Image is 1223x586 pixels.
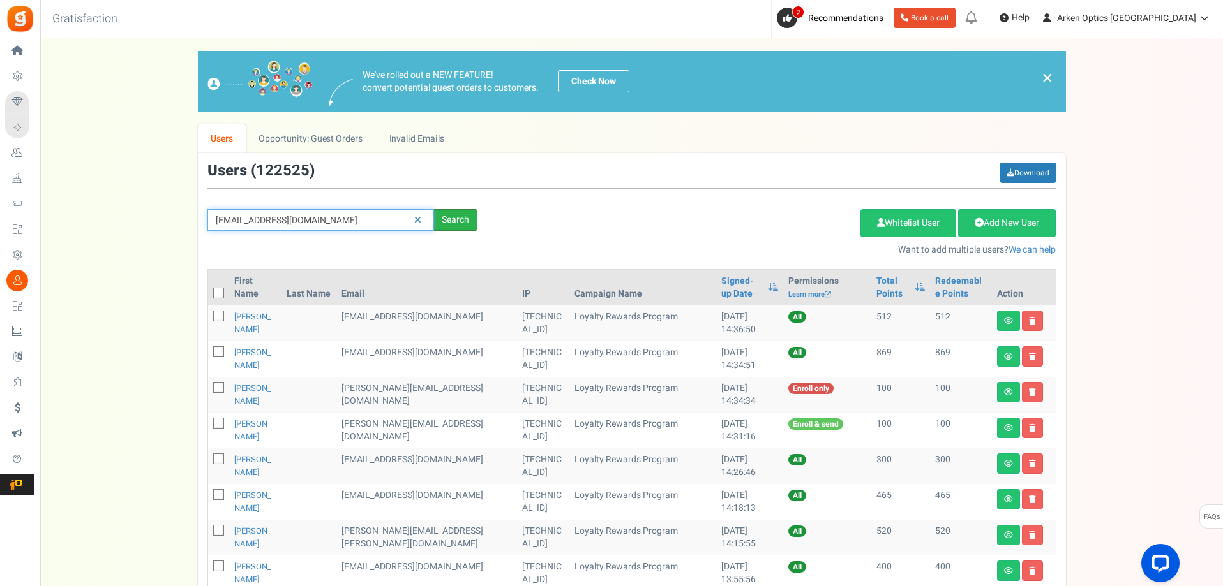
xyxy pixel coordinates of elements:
[992,270,1056,305] th: Action
[569,520,716,555] td: Loyalty Rewards Program
[716,484,783,520] td: [DATE] 14:18:13
[234,382,271,407] a: [PERSON_NAME]
[569,270,716,305] th: Campaign Name
[1029,495,1036,503] i: Delete user
[1004,353,1013,360] i: View details
[792,6,804,18] span: 2
[569,377,716,413] td: Loyalty Rewards Program
[569,413,716,448] td: Loyalty Rewards Program
[336,448,518,484] td: [EMAIL_ADDRESS][DOMAIN_NAME]
[930,305,991,341] td: 512
[1004,495,1013,503] i: View details
[871,377,930,413] td: 100
[788,383,834,394] span: Enroll only
[1004,317,1013,325] i: View details
[1004,567,1013,575] i: View details
[281,270,336,305] th: Last Name
[569,484,716,520] td: Loyalty Rewards Program
[930,377,991,413] td: 100
[234,525,271,550] a: [PERSON_NAME]
[788,311,806,323] span: All
[788,490,806,501] span: All
[38,6,131,32] h3: Gratisfaction
[716,520,783,555] td: [DATE] 14:15:55
[1203,505,1220,529] span: FAQs
[336,484,518,520] td: [EMAIL_ADDRESS][DOMAIN_NAME]
[256,159,310,182] span: 122525
[1029,567,1036,575] i: Delete user
[517,484,569,520] td: [TECHNICAL_ID]
[336,520,518,555] td: [PERSON_NAME][EMAIL_ADDRESS][PERSON_NAME][DOMAIN_NAME]
[871,413,930,448] td: 100
[930,448,991,484] td: 300
[569,341,716,377] td: Loyalty Rewards Program
[234,311,271,335] a: [PERSON_NAME]
[777,8,889,28] a: 2 Recommendations
[336,341,518,377] td: [EMAIL_ADDRESS][DOMAIN_NAME]
[1042,70,1053,85] a: ×
[935,275,986,300] a: Redeemable Points
[517,305,569,341] td: [TECHNICAL_ID]
[871,341,930,377] td: 869
[930,413,991,448] td: 100
[1029,388,1036,396] i: Delete user
[558,70,629,92] a: Check Now
[336,305,518,341] td: [EMAIL_ADDRESS][DOMAIN_NAME]
[930,341,991,377] td: 869
[783,270,871,305] th: Permissions
[1004,388,1013,396] i: View details
[716,305,783,341] td: [DATE] 14:36:50
[517,520,569,555] td: [TECHNICAL_ID]
[1009,243,1056,256] a: We can help
[871,305,930,341] td: 512
[1004,424,1013,432] i: View details
[408,209,428,231] a: Reset
[234,560,271,585] a: [PERSON_NAME]
[894,8,956,28] a: Book a call
[517,270,569,305] th: IP
[1029,531,1036,539] i: Delete user
[517,377,569,413] td: [TECHNICAL_ID]
[930,484,991,520] td: 465
[234,346,271,371] a: [PERSON_NAME]
[876,275,908,300] a: Total Points
[207,209,434,231] input: Search by email or name
[788,289,831,300] a: Learn more
[376,124,457,153] a: Invalid Emails
[721,275,762,300] a: Signed-up Date
[336,413,518,448] td: General
[871,448,930,484] td: 300
[788,525,806,537] span: All
[336,270,518,305] th: Email
[198,124,246,153] a: Users
[808,11,883,25] span: Recommendations
[1004,460,1013,467] i: View details
[229,270,282,305] th: First Name
[517,341,569,377] td: [TECHNICAL_ID]
[1029,317,1036,325] i: Delete user
[788,347,806,358] span: All
[336,377,518,413] td: General
[517,413,569,448] td: [TECHNICAL_ID]
[1029,424,1036,432] i: Delete user
[329,79,353,106] img: images
[517,448,569,484] td: [TECHNICAL_ID]
[497,244,1056,256] p: Want to add multiple users?
[363,69,539,94] p: We've rolled out a NEW FEATURE! convert potential guest orders to customers.
[1029,353,1036,360] i: Delete user
[207,61,313,102] img: images
[1029,460,1036,467] i: Delete user
[788,561,806,573] span: All
[871,520,930,555] td: 520
[234,453,271,478] a: [PERSON_NAME]
[234,489,271,514] a: [PERSON_NAME]
[6,4,34,33] img: Gratisfaction
[958,209,1056,237] a: Add New User
[716,448,783,484] td: [DATE] 14:26:46
[716,341,783,377] td: [DATE] 14:34:51
[1000,163,1056,183] a: Download
[1057,11,1196,25] span: Arken Optics [GEOGRAPHIC_DATA]
[569,448,716,484] td: Loyalty Rewards Program
[1009,11,1030,24] span: Help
